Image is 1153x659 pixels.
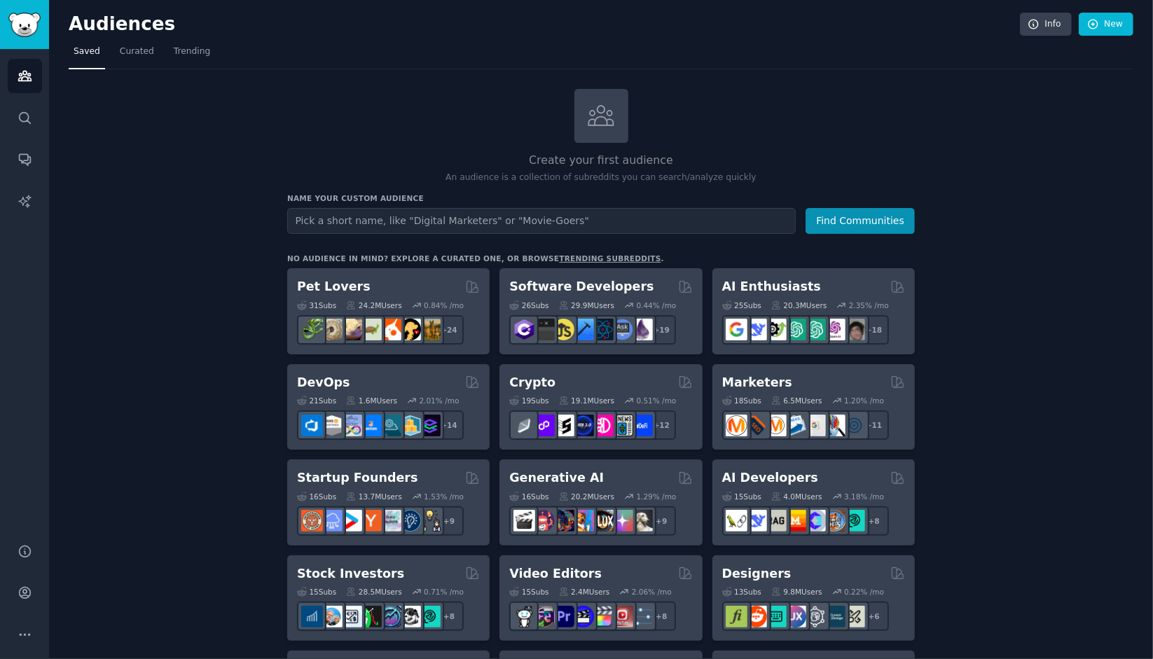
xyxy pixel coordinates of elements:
img: starryai [612,510,633,532]
img: UXDesign [785,606,806,627]
img: web3 [572,415,594,436]
img: leopardgeckos [340,319,362,340]
div: 1.53 % /mo [424,492,464,501]
img: dalle2 [533,510,555,532]
a: Saved [69,41,105,69]
img: Entrepreneurship [399,510,421,532]
img: defi_ [631,415,653,436]
img: sdforall [572,510,594,532]
div: 26 Sub s [509,300,548,310]
div: 6.5M Users [771,396,822,405]
h2: Stock Investors [297,565,404,583]
img: AskMarketing [765,415,787,436]
h2: Audiences [69,13,1020,36]
div: 2.35 % /mo [849,300,889,310]
img: Emailmarketing [785,415,806,436]
img: logodesign [745,606,767,627]
img: UI_Design [765,606,787,627]
img: elixir [631,319,653,340]
h2: Crypto [509,374,555,391]
div: + 11 [859,410,889,440]
img: FluxAI [592,510,614,532]
div: 1.20 % /mo [844,396,884,405]
a: Trending [169,41,215,69]
a: Curated [115,41,159,69]
img: UX_Design [843,606,865,627]
div: 0.22 % /mo [844,587,884,597]
div: 24.2M Users [346,300,401,310]
img: content_marketing [726,415,747,436]
img: chatgpt_prompts_ [804,319,826,340]
img: dogbreed [419,319,441,340]
img: learnjavascript [553,319,574,340]
div: 15 Sub s [297,587,336,597]
img: CryptoNews [612,415,633,436]
img: ballpython [321,319,343,340]
div: 29.9M Users [559,300,614,310]
img: software [533,319,555,340]
img: bigseo [745,415,767,436]
div: + 8 [434,602,464,631]
img: growmybusiness [419,510,441,532]
div: 1.29 % /mo [637,492,677,501]
div: 2.06 % /mo [632,587,672,597]
img: Rag [765,510,787,532]
img: 0xPolygon [533,415,555,436]
img: DreamBooth [631,510,653,532]
div: 2.01 % /mo [420,396,460,405]
h2: Create your first audience [287,152,915,169]
a: New [1079,13,1133,36]
img: DevOpsLinks [360,415,382,436]
img: OnlineMarketing [843,415,865,436]
img: herpetology [301,319,323,340]
img: defiblockchain [592,415,614,436]
img: userexperience [804,606,826,627]
div: 13.7M Users [346,492,401,501]
img: VideoEditors [572,606,594,627]
div: + 8 [859,506,889,536]
img: turtle [360,319,382,340]
h2: Startup Founders [297,469,417,487]
div: 20.2M Users [559,492,614,501]
img: technicalanalysis [419,606,441,627]
img: ArtificalIntelligence [843,319,865,340]
img: indiehackers [380,510,401,532]
div: 9.8M Users [771,587,822,597]
div: 28.5M Users [346,587,401,597]
a: trending subreddits [559,254,661,263]
img: AItoolsCatalog [765,319,787,340]
div: + 6 [859,602,889,631]
div: 15 Sub s [509,587,548,597]
img: aws_cdk [399,415,421,436]
img: postproduction [631,606,653,627]
img: llmops [824,510,845,532]
img: LangChain [726,510,747,532]
img: premiere [553,606,574,627]
img: aivideo [513,510,535,532]
div: 1.6M Users [346,396,397,405]
img: chatgpt_promptDesign [785,319,806,340]
h2: Video Editors [509,565,602,583]
img: AWS_Certified_Experts [321,415,343,436]
div: 20.3M Users [771,300,827,310]
img: azuredevops [301,415,323,436]
img: startup [340,510,362,532]
img: PlatformEngineers [419,415,441,436]
div: 31 Sub s [297,300,336,310]
div: 18 Sub s [722,396,761,405]
div: 16 Sub s [509,492,548,501]
h2: AI Developers [722,469,818,487]
img: typography [726,606,747,627]
button: Find Communities [806,208,915,234]
h3: Name your custom audience [287,193,915,203]
div: 4.0M Users [771,492,822,501]
div: 3.18 % /mo [844,492,884,501]
img: Docker_DevOps [340,415,362,436]
img: Trading [360,606,382,627]
img: EntrepreneurRideAlong [301,510,323,532]
img: ValueInvesting [321,606,343,627]
img: DeepSeek [745,319,767,340]
div: + 19 [647,315,676,345]
img: finalcutpro [592,606,614,627]
img: learndesign [824,606,845,627]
